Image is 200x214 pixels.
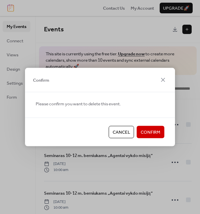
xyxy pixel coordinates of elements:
span: Confirm [33,77,49,83]
span: Confirm [141,129,160,136]
span: Cancel [113,129,130,136]
button: Cancel [109,126,134,138]
button: Confirm [137,126,164,138]
span: Please confirm you want to delete this event. [36,101,121,107]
